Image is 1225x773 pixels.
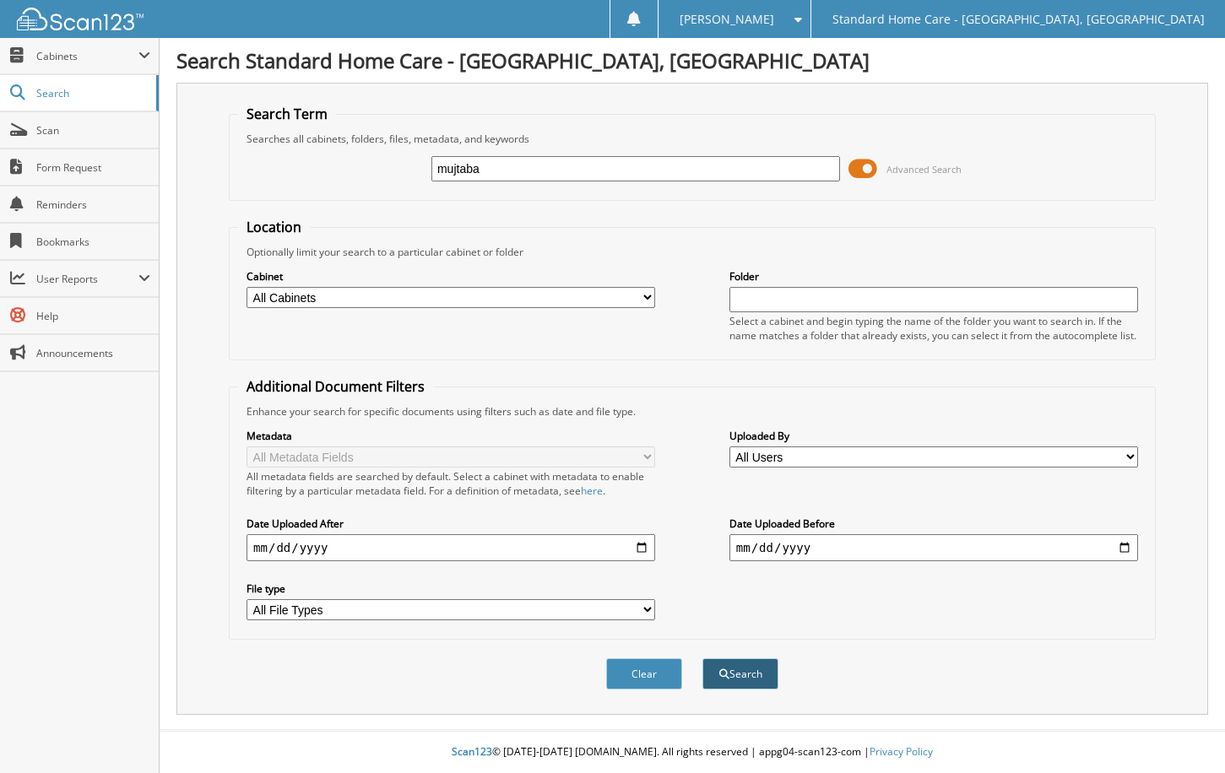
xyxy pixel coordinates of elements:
legend: Additional Document Filters [238,377,433,396]
span: Search [36,86,148,100]
span: Bookmarks [36,235,150,249]
div: Enhance your search for specific documents using filters such as date and file type. [238,404,1146,419]
span: Announcements [36,346,150,360]
div: © [DATE]-[DATE] [DOMAIN_NAME]. All rights reserved | appg04-scan123-com | [160,732,1225,773]
div: All metadata fields are searched by default. Select a cabinet with metadata to enable filtering b... [247,469,655,498]
span: Advanced Search [886,163,962,176]
span: [PERSON_NAME] [680,14,774,24]
span: Reminders [36,197,150,212]
span: Scan [36,123,150,138]
span: Help [36,309,150,323]
button: Clear [606,658,682,689]
input: end [729,534,1138,561]
label: Metadata [247,429,655,443]
label: Cabinet [247,269,655,284]
span: User Reports [36,272,138,286]
div: Select a cabinet and begin typing the name of the folder you want to search in. If the name match... [729,314,1138,343]
button: Search [702,658,778,689]
iframe: Chat Widget [1141,692,1225,773]
span: Cabinets [36,49,138,63]
label: Date Uploaded After [247,516,655,531]
label: Date Uploaded Before [729,516,1138,531]
h1: Search Standard Home Care - [GEOGRAPHIC_DATA], [GEOGRAPHIC_DATA] [176,46,1208,74]
label: Folder [729,269,1138,284]
a: here [581,484,603,498]
span: Form Request [36,160,150,175]
label: File type [247,581,655,596]
span: Scan123 [452,744,492,759]
img: scan123-logo-white.svg [17,8,144,30]
a: Privacy Policy [870,744,933,759]
span: Standard Home Care - [GEOGRAPHIC_DATA], [GEOGRAPHIC_DATA] [832,14,1205,24]
legend: Location [238,218,310,236]
label: Uploaded By [729,429,1138,443]
legend: Search Term [238,105,336,123]
div: Searches all cabinets, folders, files, metadata, and keywords [238,132,1146,146]
div: Optionally limit your search to a particular cabinet or folder [238,245,1146,259]
input: start [247,534,655,561]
